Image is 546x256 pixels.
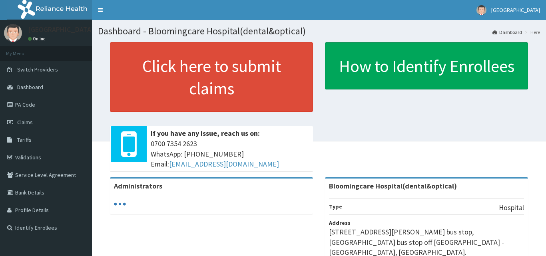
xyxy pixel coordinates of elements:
b: Type [329,203,342,210]
img: User Image [4,24,22,42]
span: Dashboard [17,83,43,91]
span: Tariffs [17,136,32,143]
h1: Dashboard - Bloomingcare Hospital(dental&optical) [98,26,540,36]
a: Dashboard [492,29,522,36]
a: Online [28,36,47,42]
a: [EMAIL_ADDRESS][DOMAIN_NAME] [169,159,279,169]
a: Click here to submit claims [110,42,313,112]
span: Claims [17,119,33,126]
span: [GEOGRAPHIC_DATA] [491,6,540,14]
b: Administrators [114,181,162,191]
p: [GEOGRAPHIC_DATA] [28,26,94,33]
p: Hospital [499,202,524,213]
span: Switch Providers [17,66,58,73]
b: Address [329,219,351,226]
img: User Image [476,5,486,15]
span: 0700 7354 2623 WhatsApp: [PHONE_NUMBER] Email: [151,139,309,169]
svg: audio-loading [114,198,126,210]
a: How to Identify Enrollees [325,42,528,89]
li: Here [523,29,540,36]
strong: Bloomingcare Hospital(dental&optical) [329,181,457,191]
b: If you have any issue, reach us on: [151,129,260,138]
